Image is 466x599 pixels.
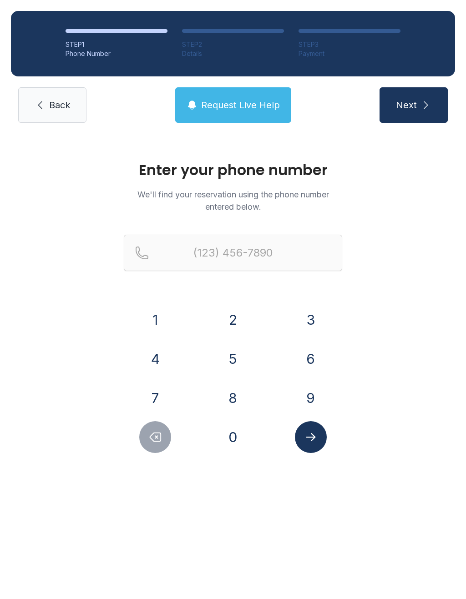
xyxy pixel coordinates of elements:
[182,40,284,49] div: STEP 2
[139,304,171,336] button: 1
[217,343,249,375] button: 5
[66,40,167,49] div: STEP 1
[66,49,167,58] div: Phone Number
[217,421,249,453] button: 0
[139,343,171,375] button: 4
[201,99,280,111] span: Request Live Help
[396,99,417,111] span: Next
[124,188,342,213] p: We'll find your reservation using the phone number entered below.
[299,49,400,58] div: Payment
[182,49,284,58] div: Details
[139,382,171,414] button: 7
[295,421,327,453] button: Submit lookup form
[217,304,249,336] button: 2
[295,343,327,375] button: 6
[124,163,342,177] h1: Enter your phone number
[217,382,249,414] button: 8
[295,382,327,414] button: 9
[124,235,342,271] input: Reservation phone number
[49,99,70,111] span: Back
[295,304,327,336] button: 3
[299,40,400,49] div: STEP 3
[139,421,171,453] button: Delete number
